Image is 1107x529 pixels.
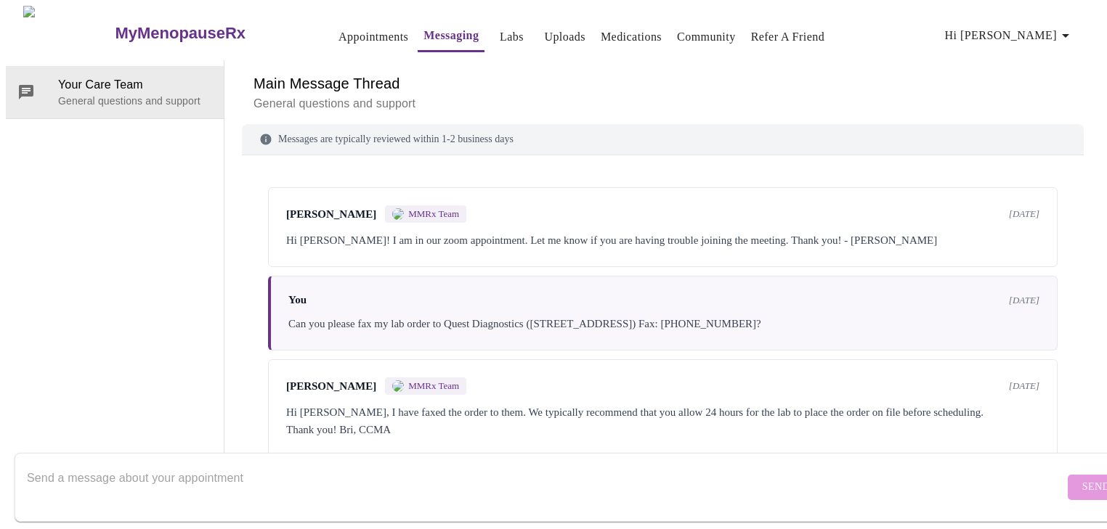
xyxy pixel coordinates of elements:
img: MMRX [392,208,404,220]
span: [DATE] [1009,380,1039,392]
div: Messages are typically reviewed within 1-2 business days [242,124,1084,155]
span: [DATE] [1009,208,1039,220]
a: Uploads [544,27,585,47]
h3: MyMenopauseRx [115,24,246,43]
button: Community [671,22,742,52]
a: Messaging [423,25,479,46]
span: [PERSON_NAME] [286,380,376,393]
a: Labs [500,27,524,47]
a: Medications [601,27,662,47]
span: [PERSON_NAME] [286,208,376,221]
a: Refer a Friend [751,27,825,47]
span: MMRx Team [408,380,459,392]
span: You [288,294,307,306]
div: Can you please fax my lab order to Quest Diagnostics ([STREET_ADDRESS]) Fax: [PHONE_NUMBER]? [288,315,1039,332]
a: Appointments [338,27,408,47]
textarea: Send a message about your appointment [27,464,1064,510]
button: Messaging [418,21,484,52]
span: MMRx Team [408,208,459,220]
button: Labs [488,22,535,52]
p: General questions and support [254,95,1072,112]
button: Appointments [333,22,414,52]
a: Community [677,27,736,47]
button: Hi [PERSON_NAME] [939,21,1080,50]
div: Hi [PERSON_NAME]! I am in our zoom appointment. Let me know if you are having trouble joining the... [286,231,1039,249]
button: Medications [595,22,668,52]
div: Hi [PERSON_NAME], I have faxed the order to them. We typically recommend that you allow 24 hours ... [286,403,1039,438]
div: Your Care TeamGeneral questions and support [6,66,224,118]
h6: Main Message Thread [254,72,1072,95]
img: MyMenopauseRx Logo [23,6,113,60]
img: MMRX [392,380,404,392]
button: Refer a Friend [745,22,831,52]
span: Hi [PERSON_NAME] [945,25,1074,46]
p: General questions and support [58,94,212,108]
span: [DATE] [1009,295,1039,306]
button: Uploads [538,22,591,52]
a: MyMenopauseRx [113,8,304,59]
span: Your Care Team [58,76,212,94]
